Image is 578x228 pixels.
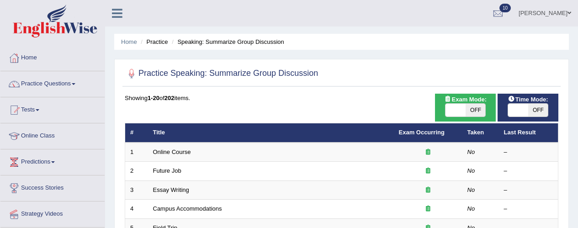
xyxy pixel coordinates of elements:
div: – [504,186,553,195]
b: 1-20 [148,95,159,101]
a: Essay Writing [153,186,189,193]
div: Exam occurring question [399,167,457,175]
a: Exam Occurring [399,129,445,136]
div: – [504,148,553,157]
span: 10 [499,4,511,12]
td: 3 [125,180,148,200]
span: Time Mode: [504,95,552,104]
a: Home [121,38,137,45]
b: 202 [164,95,175,101]
li: Practice [138,37,168,46]
th: Title [148,123,394,143]
th: Last Result [499,123,558,143]
a: Tests [0,97,105,120]
a: Future Job [153,167,181,174]
span: Exam Mode: [441,95,490,104]
a: Home [0,45,105,68]
td: 2 [125,162,148,181]
div: Exam occurring question [399,186,457,195]
a: Practice Questions [0,71,105,94]
span: OFF [528,104,548,117]
div: Showing of items. [125,94,558,102]
em: No [467,205,475,212]
a: Campus Accommodations [153,205,222,212]
div: – [504,205,553,213]
div: Exam occurring question [399,148,457,157]
em: No [467,167,475,174]
h2: Practice Speaking: Summarize Group Discussion [125,67,318,80]
td: 4 [125,200,148,219]
li: Speaking: Summarize Group Discussion [170,37,284,46]
em: No [467,186,475,193]
span: OFF [466,104,486,117]
div: – [504,167,553,175]
a: Online Course [153,148,191,155]
th: # [125,123,148,143]
a: Predictions [0,149,105,172]
em: No [467,148,475,155]
div: Exam occurring question [399,205,457,213]
td: 1 [125,143,148,162]
a: Strategy Videos [0,201,105,224]
th: Taken [462,123,499,143]
a: Success Stories [0,175,105,198]
div: Show exams occurring in exams [435,94,496,122]
a: Online Class [0,123,105,146]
